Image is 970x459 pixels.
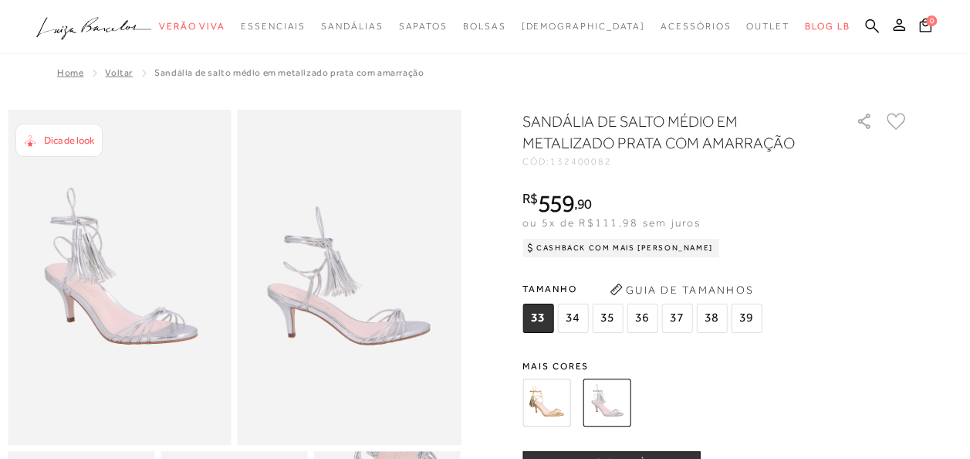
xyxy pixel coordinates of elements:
[557,304,588,333] span: 34
[522,216,701,229] span: ou 5x de R$111,98 sem juros
[241,21,306,32] span: Essenciais
[398,12,447,41] a: noSubCategoriesText
[731,304,762,333] span: 39
[746,12,789,41] a: noSubCategoriesText
[746,21,789,32] span: Outlet
[574,197,592,211] i: ,
[463,21,506,32] span: Bolsas
[550,156,612,167] span: 132400082
[926,15,937,26] span: 0
[521,12,645,41] a: noSubCategoriesText
[463,12,506,41] a: noSubCategoriesText
[805,21,850,32] span: BLOG LB
[321,21,383,32] span: Sandálias
[154,67,424,78] span: SANDÁLIA DE SALTO MÉDIO EM METALIZADO PRATA COM AMARRAÇÃO
[521,21,645,32] span: [DEMOGRAPHIC_DATA]
[241,12,306,41] a: noSubCategoriesText
[661,21,731,32] span: Acessórios
[696,304,727,333] span: 38
[522,277,766,301] span: Tamanho
[159,12,225,41] a: noSubCategoriesText
[522,110,812,154] h1: SANDÁLIA DE SALTO MÉDIO EM METALIZADO PRATA COM AMARRAÇÃO
[604,277,759,302] button: Guia de Tamanhos
[159,21,225,32] span: Verão Viva
[627,304,657,333] span: 36
[522,304,553,333] span: 33
[57,67,83,78] a: Home
[522,192,538,206] i: R$
[522,379,570,427] img: SANDÁLIA DE SALTO MÉDIO EM METALIZADO OURO COM AMARRAÇÃO
[661,12,731,41] a: noSubCategoriesText
[583,379,630,427] img: SANDÁLIA DE SALTO MÉDIO EM METALIZADO PRATA COM AMARRAÇÃO
[522,362,908,371] span: Mais cores
[522,239,719,257] div: Cashback com Mais [PERSON_NAME]
[661,304,692,333] span: 37
[538,189,574,217] span: 559
[914,17,936,38] button: 0
[105,67,133,78] a: Voltar
[805,12,850,41] a: BLOG LB
[321,12,383,41] a: noSubCategoriesText
[44,134,94,146] span: Dica de look
[238,110,461,445] img: image
[577,195,592,212] span: 90
[522,157,831,166] div: CÓD:
[592,304,623,333] span: 35
[8,110,232,445] img: image
[398,21,447,32] span: Sapatos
